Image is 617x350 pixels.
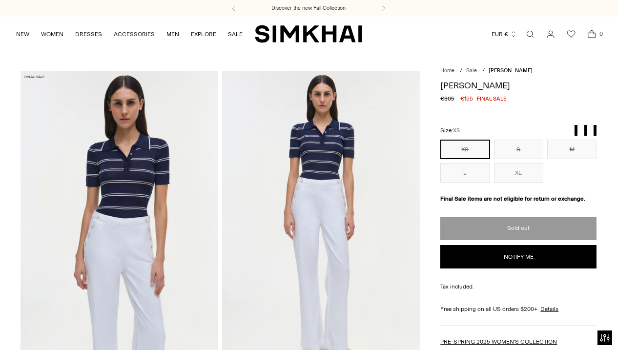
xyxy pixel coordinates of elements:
[255,24,362,43] a: SIMKHAI
[489,67,533,74] span: [PERSON_NAME]
[440,338,557,345] a: PRE-SPRING 2025 WOMEN'S COLLECTION
[228,23,243,45] a: SALE
[440,94,454,103] s: €305
[16,23,29,45] a: NEW
[271,4,346,12] a: Discover the new Fall Collection
[540,305,558,313] a: Details
[482,67,485,75] div: /
[466,67,477,74] a: Sale
[440,67,596,75] nav: breadcrumbs
[460,94,473,103] span: €155
[75,23,102,45] a: DRESSES
[440,126,460,135] label: Size:
[492,23,517,45] button: EUR €
[440,245,596,268] button: Notify me
[440,305,596,313] div: Free shipping on all US orders $200+
[453,127,460,134] span: XS
[520,24,540,44] a: Open search modal
[440,163,490,183] button: L
[440,140,490,159] button: XS
[41,23,63,45] a: WOMEN
[440,67,454,74] a: Home
[166,23,179,45] a: MEN
[440,282,596,291] div: Tax included.
[561,24,581,44] a: Wishlist
[596,29,605,38] span: 0
[460,67,462,75] div: /
[114,23,155,45] a: ACCESSORIES
[191,23,216,45] a: EXPLORE
[440,195,585,202] strong: Final Sale items are not eligible for return or exchange.
[541,24,560,44] a: Go to the account page
[547,140,596,159] button: M
[582,24,601,44] a: Open cart modal
[494,140,543,159] button: S
[494,163,543,183] button: XL
[440,81,596,90] h1: [PERSON_NAME]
